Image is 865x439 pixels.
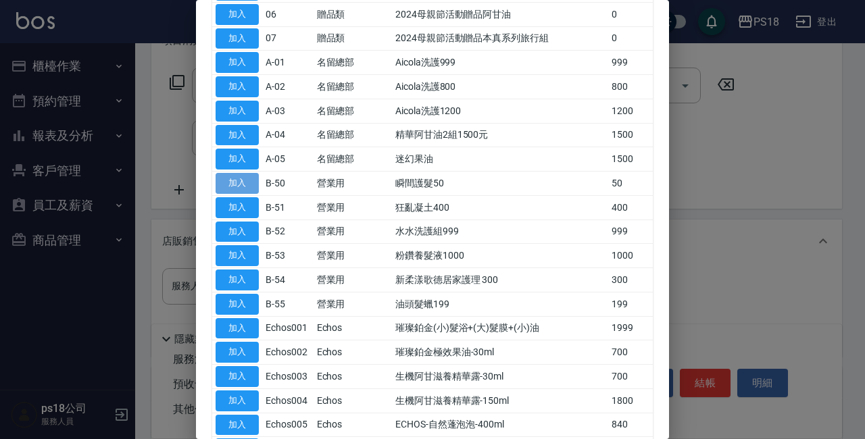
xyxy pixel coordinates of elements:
[608,292,653,316] td: 199
[216,173,259,194] button: 加入
[314,51,392,75] td: 名留總部
[392,195,608,219] td: 狂亂凝土400
[392,292,608,316] td: 油頭髮蠟199
[216,149,259,170] button: 加入
[216,342,259,363] button: 加入
[608,413,653,437] td: 840
[216,101,259,122] button: 加入
[392,388,608,413] td: 生機阿甘滋養精華露-150ml
[392,413,608,437] td: ECHOS-自然蓬泡泡-400ml
[608,268,653,292] td: 300
[608,99,653,123] td: 1200
[262,340,314,365] td: Echos002
[262,147,314,172] td: A-05
[608,195,653,219] td: 400
[216,294,259,315] button: 加入
[262,99,314,123] td: A-03
[216,76,259,97] button: 加入
[216,4,259,25] button: 加入
[314,172,392,196] td: 營業用
[314,147,392,172] td: 名留總部
[392,123,608,147] td: 精華阿甘油2組1500元
[262,219,314,244] td: B-52
[608,2,653,26] td: 0
[314,316,392,340] td: Echos
[262,388,314,413] td: Echos004
[608,26,653,51] td: 0
[392,75,608,99] td: Aicola洗護800
[608,172,653,196] td: 50
[262,2,314,26] td: 06
[392,316,608,340] td: 璀璨鉑金(小)髮浴+(大)髮膜+(小)油
[392,2,608,26] td: 2024母親節活動贈品阿甘油
[262,365,314,389] td: Echos003
[608,147,653,172] td: 1500
[262,123,314,147] td: A-04
[262,316,314,340] td: Echos001
[314,388,392,413] td: Echos
[216,197,259,218] button: 加入
[608,75,653,99] td: 800
[392,147,608,172] td: 迷幻果油
[262,51,314,75] td: A-01
[314,2,392,26] td: 贈品類
[392,268,608,292] td: 新柔漾歌德居家護理 300
[216,366,259,387] button: 加入
[314,219,392,244] td: 營業用
[392,99,608,123] td: Aicola洗護1200
[262,268,314,292] td: B-54
[392,340,608,365] td: 璀璨鉑金極效果油-30ml
[216,125,259,146] button: 加入
[392,365,608,389] td: 生機阿甘滋養精華露-30ml
[216,269,259,290] button: 加入
[262,26,314,51] td: 07
[262,75,314,99] td: A-02
[216,52,259,73] button: 加入
[216,245,259,266] button: 加入
[392,26,608,51] td: 2024母親節活動贈品本真系列旅行組
[216,28,259,49] button: 加入
[314,268,392,292] td: 營業用
[262,413,314,437] td: Echos005
[392,244,608,268] td: 粉鑽養髮液1000
[314,195,392,219] td: 營業用
[314,340,392,365] td: Echos
[314,99,392,123] td: 名留總部
[608,316,653,340] td: 1999
[314,244,392,268] td: 營業用
[608,123,653,147] td: 1500
[216,318,259,339] button: 加入
[314,292,392,316] td: 營業用
[262,195,314,219] td: B-51
[216,390,259,411] button: 加入
[314,123,392,147] td: 名留總部
[216,415,259,436] button: 加入
[608,244,653,268] td: 1000
[314,26,392,51] td: 贈品類
[314,75,392,99] td: 名留總部
[262,172,314,196] td: B-50
[608,365,653,389] td: 700
[392,172,608,196] td: 瞬間護髮50
[216,222,259,242] button: 加入
[608,340,653,365] td: 700
[608,388,653,413] td: 1800
[262,244,314,268] td: B-53
[392,51,608,75] td: Aicola洗護999
[608,219,653,244] td: 999
[392,219,608,244] td: 水水洗護組999
[262,292,314,316] td: B-55
[608,51,653,75] td: 999
[314,365,392,389] td: Echos
[314,413,392,437] td: Echos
